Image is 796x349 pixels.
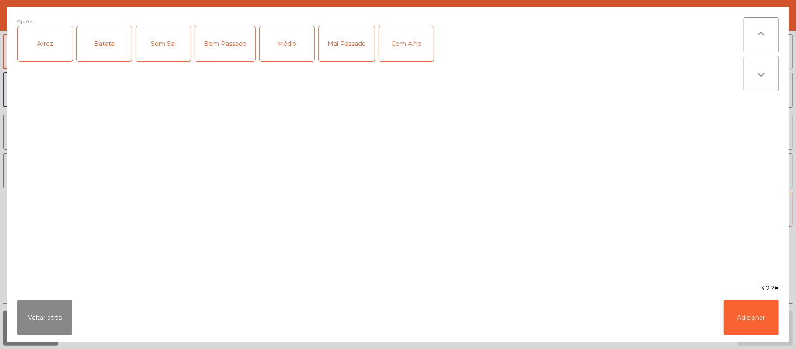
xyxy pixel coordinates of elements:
div: Mal Passado [319,26,375,61]
div: Bem Passado [195,26,255,61]
button: arrow_downward [744,56,779,91]
div: Médio [260,26,314,61]
span: Opções [17,17,33,26]
button: Adicionar [724,300,779,335]
div: Com Alho [379,26,434,61]
div: 13.22€ [7,284,789,293]
div: Sem Sal [136,26,191,61]
i: arrow_downward [756,68,766,79]
button: arrow_upward [744,17,779,52]
div: Batata [77,26,132,61]
i: arrow_upward [756,30,766,40]
div: Arroz [18,26,73,61]
button: Voltar atrás [17,300,72,335]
